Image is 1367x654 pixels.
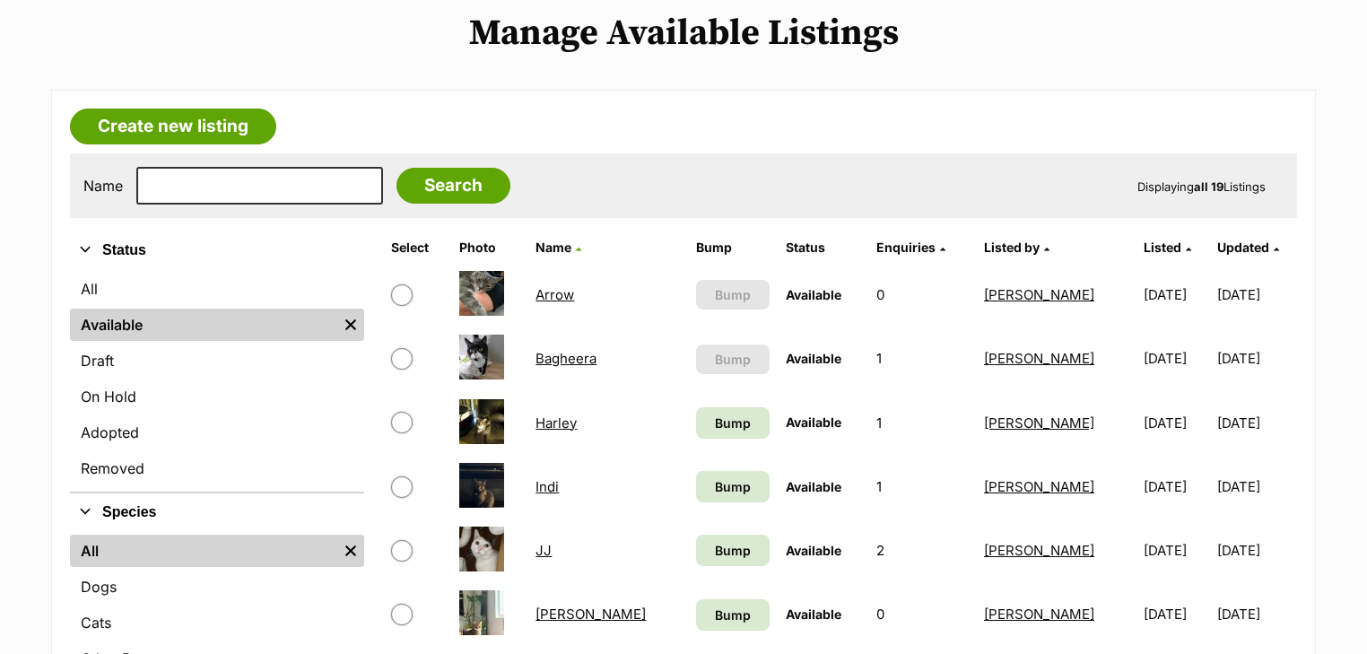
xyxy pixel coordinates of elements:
a: Updated [1217,240,1279,255]
span: Bump [715,285,751,304]
a: Available [70,309,337,341]
a: Create new listing [70,109,276,144]
a: Indi [535,478,559,495]
span: Bump [715,541,751,560]
a: [PERSON_NAME] [535,606,646,623]
a: Draft [70,344,364,377]
td: 2 [869,519,975,581]
td: 1 [869,456,975,518]
a: Listed [1144,240,1191,255]
a: JJ [535,542,552,559]
td: 0 [869,264,975,326]
td: [DATE] [1217,456,1295,518]
span: Bump [715,477,751,496]
td: [DATE] [1217,327,1295,389]
a: Enquiries [876,240,945,255]
th: Status [779,233,867,262]
span: Available [786,606,841,622]
button: Status [70,239,364,262]
span: Name [535,240,571,255]
th: Bump [689,233,778,262]
span: Bump [715,350,751,369]
a: [PERSON_NAME] [984,542,1094,559]
a: All [70,273,364,305]
a: Bump [696,407,771,439]
span: translation missing: en.admin.listings.index.attributes.enquiries [876,240,936,255]
td: 1 [869,392,975,454]
a: On Hold [70,380,364,413]
a: [PERSON_NAME] [984,286,1094,303]
td: [DATE] [1136,264,1215,326]
span: Available [786,414,841,430]
a: Adopted [70,416,364,449]
button: Bump [696,344,771,374]
span: Bump [715,606,751,624]
button: Bump [696,280,771,310]
td: 0 [869,583,975,645]
a: Listed by [984,240,1049,255]
td: [DATE] [1217,264,1295,326]
span: Listed [1144,240,1181,255]
button: Species [70,501,364,524]
td: [DATE] [1136,583,1215,645]
td: [DATE] [1136,456,1215,518]
a: Remove filter [337,309,364,341]
a: [PERSON_NAME] [984,414,1094,432]
a: Cats [70,606,364,639]
a: [PERSON_NAME] [984,350,1094,367]
span: Available [786,351,841,366]
strong: all 19 [1194,179,1223,194]
a: [PERSON_NAME] [984,478,1094,495]
span: Updated [1217,240,1269,255]
a: [PERSON_NAME] [984,606,1094,623]
label: Name [83,178,123,194]
a: Bump [696,599,771,631]
div: Status [70,269,364,492]
span: Available [786,543,841,558]
td: [DATE] [1217,583,1295,645]
td: [DATE] [1217,519,1295,581]
td: [DATE] [1136,327,1215,389]
a: Name [535,240,581,255]
a: Arrow [535,286,574,303]
td: [DATE] [1217,392,1295,454]
td: [DATE] [1136,392,1215,454]
span: Listed by [984,240,1040,255]
span: Available [786,479,841,494]
td: [DATE] [1136,519,1215,581]
span: Available [786,287,841,302]
span: Displaying Listings [1137,179,1266,194]
span: Bump [715,414,751,432]
a: Remove filter [337,535,364,567]
th: Select [384,233,449,262]
input: Search [396,168,510,204]
a: Harley [535,414,577,432]
td: 1 [869,327,975,389]
a: All [70,535,337,567]
th: Photo [452,233,527,262]
a: Bagheera [535,350,596,367]
a: Removed [70,452,364,484]
a: Bump [696,471,771,502]
a: Dogs [70,571,364,603]
a: Bump [696,535,771,566]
